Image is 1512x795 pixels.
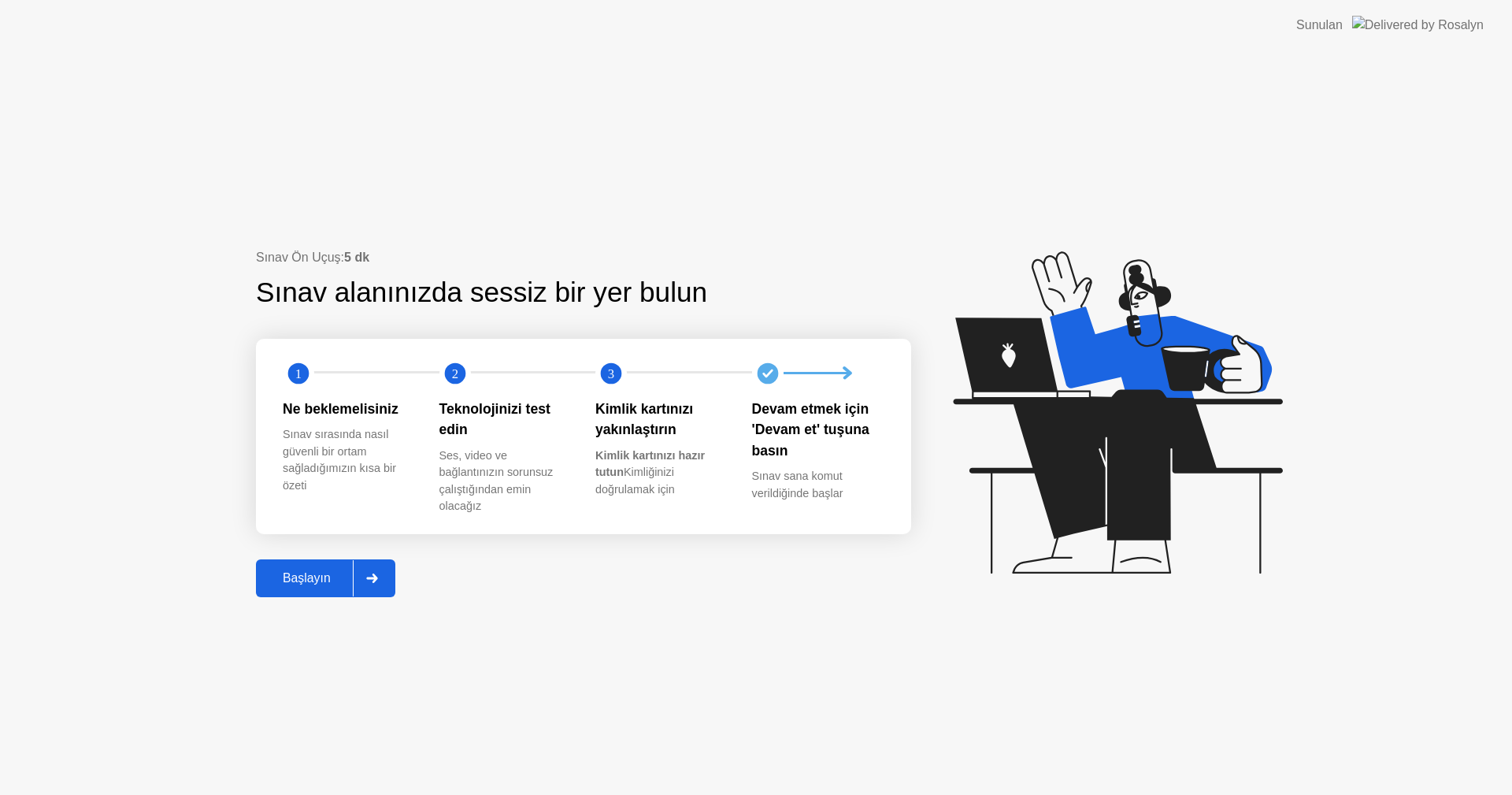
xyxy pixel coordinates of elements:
text: 3 [608,366,614,381]
b: Kimlik kartınızı hazır tutun [595,449,705,479]
div: Devam etmek için 'Devam et' tuşuna basın [752,399,884,461]
div: Kimlik kartınızı yakınlaştırın [595,399,727,440]
div: Başlayın [261,571,353,585]
img: Delivered by Rosalyn [1352,16,1484,34]
div: Ses, video ve bağlantınızın sorunsuz çalıştığından emin olacağız [439,448,571,515]
text: 1 [295,366,302,381]
div: Sunulan [1296,16,1343,35]
div: Sınav sırasında nasıl güvenli bir ortam sağladığımızın kısa bir özeti [283,426,414,494]
div: Teknolojinizi test edin [439,399,571,440]
button: Başlayın [256,559,395,597]
text: 2 [451,366,458,381]
div: Ne beklemelisiniz [283,399,414,419]
div: Kimliğinizi doğrulamak için [595,448,727,499]
div: Sınav sana komut verildiğinde başlar [752,468,884,502]
div: Sınav alanınızda sessiz bir yer bulun [256,272,811,314]
div: Sınav Ön Uçuş: [256,248,911,267]
b: 5 dk [344,251,369,264]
